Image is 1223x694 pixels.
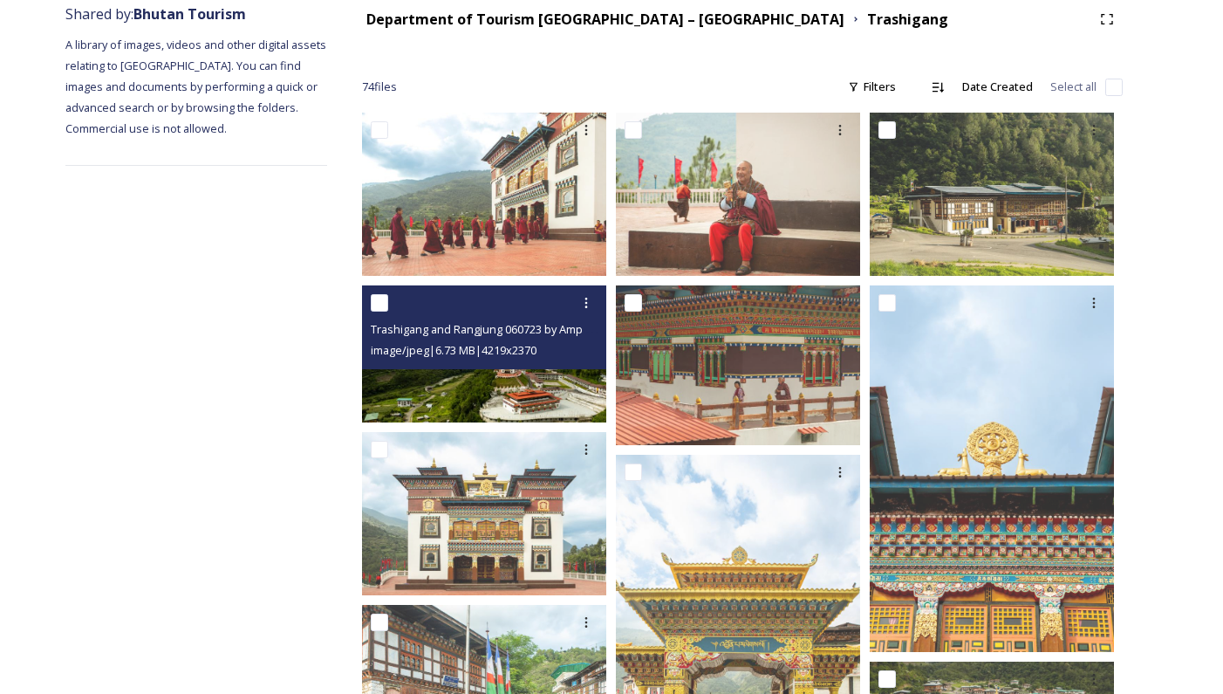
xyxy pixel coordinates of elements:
img: Trashigang and Rangjung 060723 by Amp Sripimanwat-18.jpg [362,432,606,595]
span: Shared by: [65,4,246,24]
span: image/jpeg | 6.73 MB | 4219 x 2370 [371,342,536,358]
img: Trashigang and Rangjung 060723 by Amp Sripimanwat-48.jpg [870,113,1114,276]
img: Trashigang and Rangjung 060723 by Amp Sripimanwat-21.jpg [870,285,1114,652]
strong: Bhutan Tourism [133,4,246,24]
img: Trashigang and Rangjung 060723 by Amp Sripimanwat-28.jpg [362,113,606,276]
span: 74 file s [362,79,397,95]
span: A library of images, videos and other digital assets relating to [GEOGRAPHIC_DATA]. You can find ... [65,37,329,136]
div: Date Created [953,70,1042,104]
span: Trashigang and Rangjung 060723 by Amp Sripimanwat-6.jpg [371,320,678,337]
img: Trashigang and Rangjung 060723 by Amp Sripimanwat-15.jpg [616,285,860,445]
img: Trashigang and Rangjung 060723 by Amp Sripimanwat-25.jpg [616,113,860,276]
strong: Trashigang [867,10,948,29]
strong: Department of Tourism [GEOGRAPHIC_DATA] – [GEOGRAPHIC_DATA] [366,10,844,29]
span: Select all [1050,79,1097,95]
div: Filters [839,70,905,104]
